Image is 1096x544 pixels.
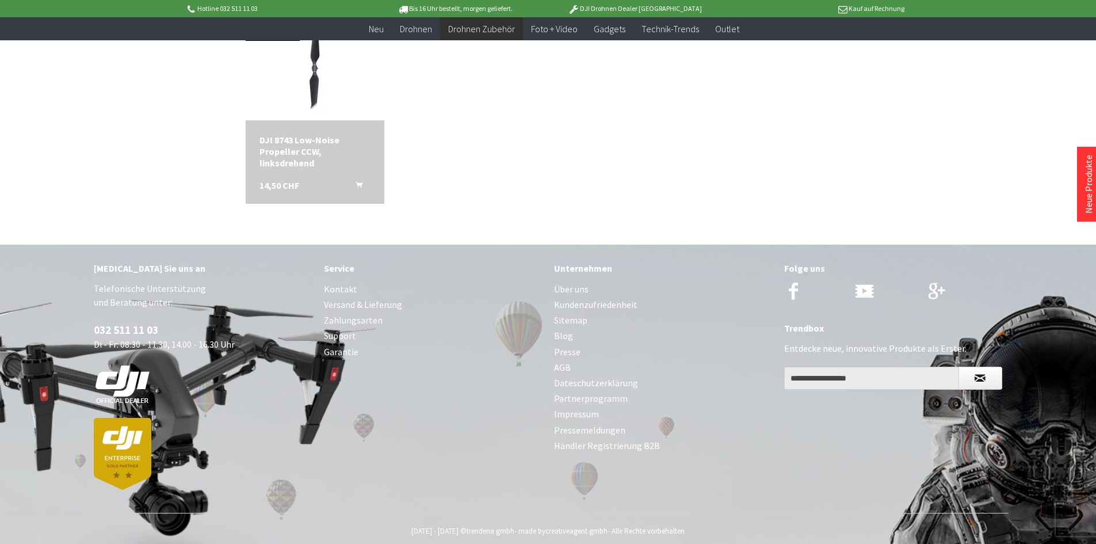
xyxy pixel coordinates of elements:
[448,23,515,35] span: Drohnen Zubehör
[523,17,586,41] a: Foto + Video
[1083,155,1094,214] a: Neue Produkte
[554,360,773,375] a: AGB
[97,526,999,536] div: [DATE] - [DATE] © - made by - Alle Rechte vorbehalten
[554,391,773,406] a: Partnerprogramm
[554,375,773,391] a: Dateschutzerklärung
[554,328,773,344] a: Blog
[784,261,1003,276] div: Folge uns
[361,17,392,41] a: Neu
[365,2,545,16] p: Bis 16 Uhr bestellt, morgen geliefert.
[259,180,299,191] span: 14,50 CHF
[324,297,543,313] a: Versand & Lieferung
[554,344,773,360] a: Presse
[324,344,543,360] a: Garantie
[554,313,773,328] a: Sitemap
[369,23,384,35] span: Neu
[554,423,773,438] a: Pressemeldungen
[324,261,543,276] div: Service
[554,261,773,276] div: Unternehmen
[94,323,158,337] a: 032 511 11 03
[784,321,1003,336] div: Trendbox
[259,134,371,169] a: DJI 8743 Low-Noise Propeller CCW, linksdrehend 14,50 CHF In den Warenkorb
[545,526,608,536] a: creativeagent gmbh
[586,17,633,41] a: Gadgets
[958,367,1002,390] button: Newsletter abonnieren
[342,180,369,195] button: In den Warenkorb
[392,17,440,41] a: Drohnen
[554,406,773,422] a: Impressum
[531,23,578,35] span: Foto + Video
[715,23,739,35] span: Outlet
[94,261,312,276] div: [MEDICAL_DATA] Sie uns an
[400,23,432,35] span: Drohnen
[707,17,747,41] a: Outlet
[440,17,523,41] a: Drohnen Zubehör
[94,418,151,490] img: dji-partner-enterprise_goldLoJgYOWPUIEBO.png
[554,297,773,313] a: Kundenzufriedenheit
[725,2,904,16] p: Kauf auf Rechnung
[554,438,773,454] a: Händler Registrierung B2B
[554,281,773,297] a: Über uns
[594,23,625,35] span: Gadgets
[324,313,543,328] a: Zahlungsarten
[186,2,365,16] p: Hotline 032 511 11 03
[246,17,384,120] img: DJI 8743 Low-Noise Propeller CCW, linksdrehend
[784,341,1003,355] p: Entdecke neue, innovative Produkte als Erster.
[259,134,371,169] div: DJI 8743 Low-Noise Propeller CCW, linksdrehend
[324,328,543,344] a: Support
[633,17,707,41] a: Technik-Trends
[784,367,959,390] input: Ihre E-Mail Adresse
[545,2,724,16] p: DJI Drohnen Dealer [GEOGRAPHIC_DATA]
[94,281,312,490] p: Telefonische Unterstützung und Beratung unter: Di - Fr: 08:30 - 11.30, 14.00 - 16.30 Uhr
[324,281,543,297] a: Kontakt
[641,23,699,35] span: Technik-Trends
[94,365,151,404] img: white-dji-schweiz-logo-official_140x140.png
[467,526,514,536] a: trenderia gmbh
